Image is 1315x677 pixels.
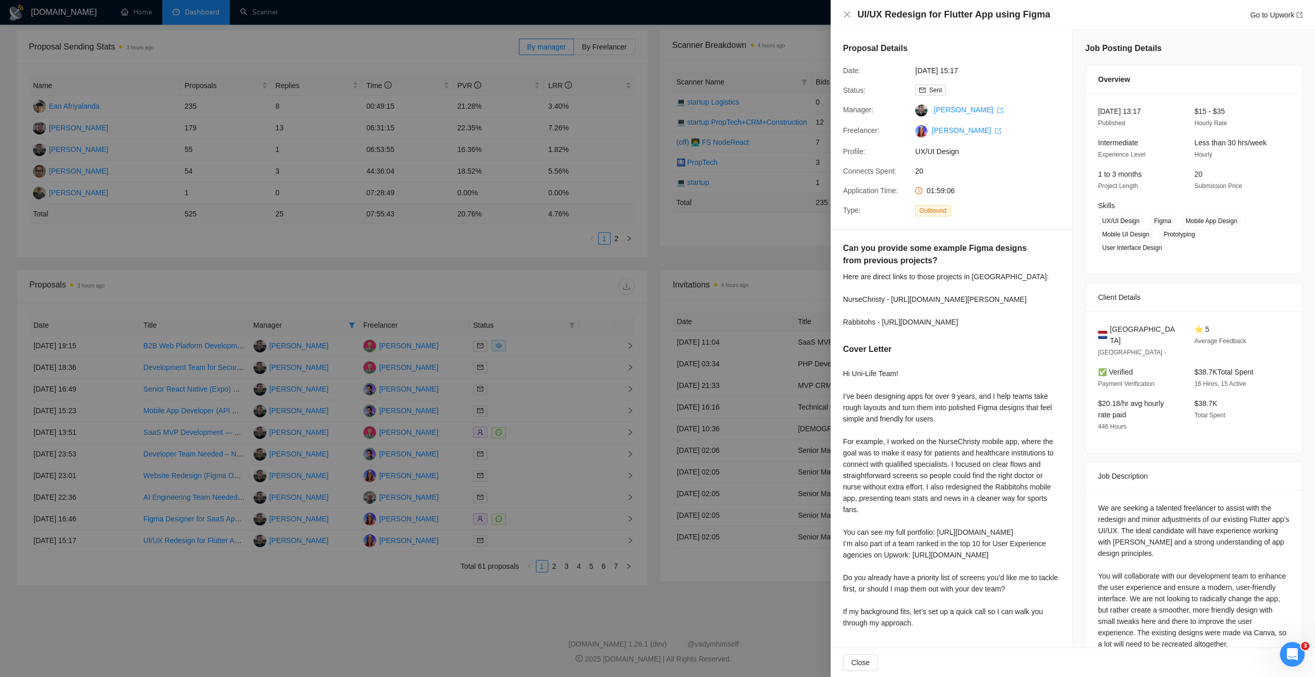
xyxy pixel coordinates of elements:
span: Type: [843,206,861,214]
span: Figma [1150,215,1175,227]
span: Less than 30 hrs/week [1194,139,1267,147]
span: [GEOGRAPHIC_DATA] [1110,324,1178,346]
span: 20 [1194,170,1203,178]
span: [GEOGRAPHIC_DATA] - [1098,349,1166,356]
span: export [995,128,1001,134]
span: Status: [843,86,866,94]
span: 01:59:06 [926,187,955,195]
span: Intermediate [1098,139,1138,147]
span: [DATE] 15:17 [915,65,1070,76]
span: Hourly [1194,151,1212,158]
span: ✅ Verified [1098,368,1133,376]
span: Prototyping [1159,229,1199,240]
span: Total Spent [1194,412,1225,419]
span: Application Time: [843,187,898,195]
a: [PERSON_NAME] export [932,126,1001,134]
span: $38.7K Total Spent [1194,368,1253,376]
div: Job Description [1098,462,1290,490]
span: clock-circle [915,187,922,194]
h5: Can you provide some example Figma designs from previous projects? [843,242,1027,267]
div: Here are direct links to those projects in [GEOGRAPHIC_DATA]: NurseChristy - [URL][DOMAIN_NAME][P... [843,271,1060,328]
button: Close [843,654,878,671]
span: 16 Hires, 15 Active [1194,380,1246,387]
span: Hourly Rate [1194,120,1227,127]
a: Go to Upworkexport [1250,11,1303,19]
h4: UI/UX Redesign for Flutter App using Figma [857,8,1050,21]
span: Sent [929,87,942,94]
span: UX/UI Design [1098,215,1144,227]
div: Client Details [1098,283,1290,311]
span: ⭐ 5 [1194,325,1209,333]
span: 3 [1301,642,1309,650]
span: Outbound [915,205,951,216]
span: Connects Spent: [843,167,897,175]
span: UX/UI Design [915,146,1070,157]
span: Overview [1098,74,1130,85]
div: Hi Uni-Life Team! I’ve been designing apps for over 9 years, and I help teams take rough layouts ... [843,368,1060,629]
a: [PERSON_NAME] export [934,106,1003,114]
span: Submission Price [1194,182,1242,190]
span: mail [919,87,925,93]
span: Payment Verification [1098,380,1154,387]
span: Freelancer: [843,126,880,134]
h5: Cover Letter [843,343,891,356]
span: Skills [1098,201,1115,210]
span: 1 to 3 months [1098,170,1142,178]
span: export [1296,12,1303,18]
span: Manager: [843,106,873,114]
span: Mobile App Design [1182,215,1241,227]
h5: Proposal Details [843,42,907,55]
span: Close [851,657,870,668]
span: 446 Hours [1098,423,1126,430]
span: User Interface Design [1098,242,1166,253]
span: Date: [843,66,860,75]
span: close [843,10,851,19]
iframe: Intercom live chat [1280,642,1305,667]
span: Project Length [1098,182,1138,190]
span: 20 [915,165,1070,177]
span: Profile: [843,147,866,156]
span: Mobile UI Design [1098,229,1153,240]
h5: Job Posting Details [1085,42,1161,55]
span: Published [1098,120,1125,127]
span: $15 - $35 [1194,107,1225,115]
img: c1o0rOVReXCKi1bnQSsgHbaWbvfM_HSxWVsvTMtH2C50utd8VeU_52zlHuo4ie9fkT [915,125,928,138]
img: 🇳🇱 [1098,329,1107,341]
span: $20.18/hr avg hourly rate paid [1098,399,1164,419]
button: Close [843,10,851,19]
span: Average Feedback [1194,337,1246,345]
span: Experience Level [1098,151,1145,158]
span: export [997,107,1003,113]
span: [DATE] 13:17 [1098,107,1141,115]
span: $38.7K [1194,399,1217,408]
